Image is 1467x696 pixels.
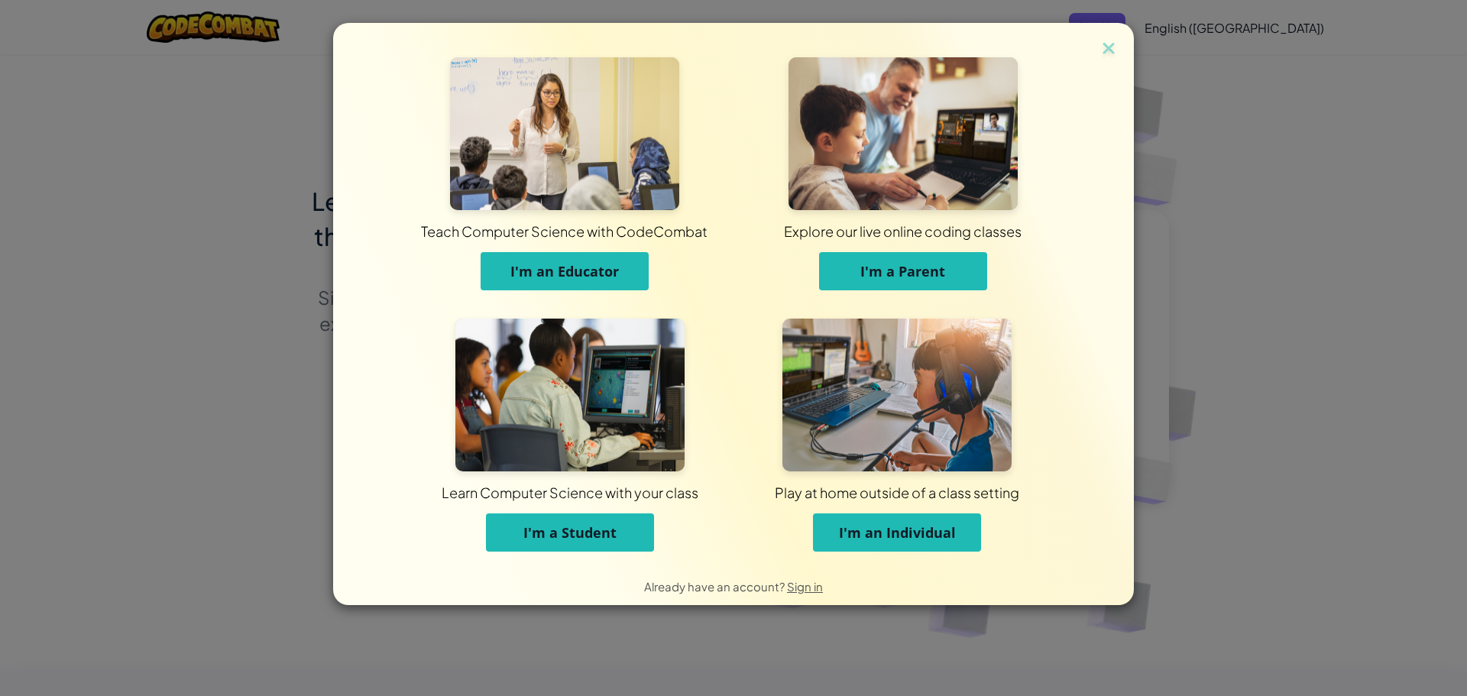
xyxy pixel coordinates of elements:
div: Play at home outside of a class setting [521,483,1273,502]
span: I'm a Student [523,523,617,542]
img: For Students [455,319,685,471]
a: Sign in [787,579,823,594]
span: I'm an Educator [510,262,619,280]
span: I'm a Parent [860,262,945,280]
img: For Educators [450,57,679,210]
button: I'm an Individual [813,513,981,552]
img: close icon [1099,38,1119,61]
button: I'm a Student [486,513,654,552]
span: I'm an Individual [839,523,956,542]
span: Already have an account? [644,579,787,594]
img: For Parents [789,57,1018,210]
button: I'm a Parent [819,252,987,290]
img: For Individuals [782,319,1012,471]
button: I'm an Educator [481,252,649,290]
div: Explore our live online coding classes [510,222,1296,241]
